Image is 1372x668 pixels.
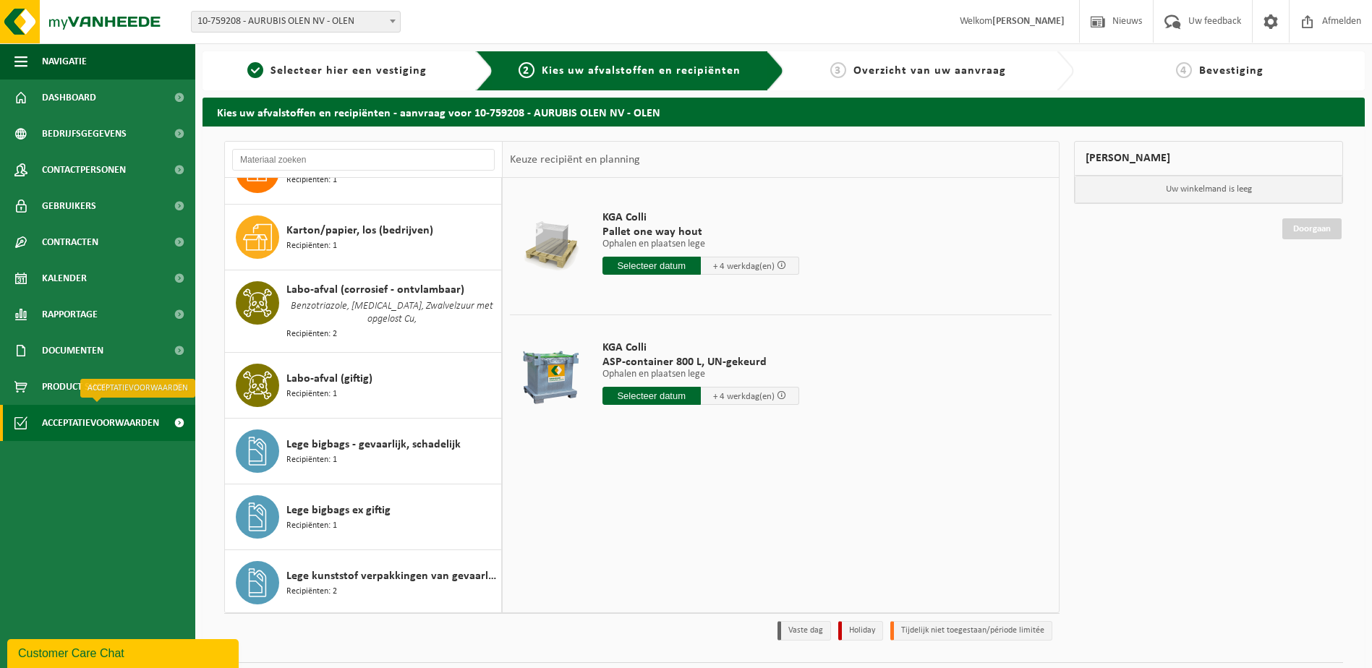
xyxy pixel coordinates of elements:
[286,239,337,253] span: Recipiënten: 1
[1075,176,1342,203] p: Uw winkelmand is leeg
[519,62,534,78] span: 2
[42,152,126,188] span: Contactpersonen
[602,210,799,225] span: KGA Colli
[42,80,96,116] span: Dashboard
[602,239,799,249] p: Ophalen en plaatsen lege
[1176,62,1192,78] span: 4
[602,257,701,275] input: Selecteer datum
[286,327,337,341] span: Recipiënten: 2
[853,65,1006,77] span: Overzicht van uw aanvraag
[225,353,502,419] button: Labo-afval (giftig) Recipiënten: 1
[210,62,464,80] a: 1Selecteer hier een vestiging
[286,299,498,327] span: Benzotriazole, [MEDICAL_DATA], Zwalvelzuur met opgelost Cu,
[602,341,799,355] span: KGA Colli
[602,225,799,239] span: Pallet one way hout
[42,188,96,224] span: Gebruikers
[890,621,1052,641] li: Tijdelijk niet toegestaan/période limitée
[286,281,464,299] span: Labo-afval (corrosief - ontvlambaar)
[286,502,391,519] span: Lege bigbags ex giftig
[225,270,502,353] button: Labo-afval (corrosief - ontvlambaar) Benzotriazole, [MEDICAL_DATA], Zwalvelzuur met opgelost Cu, ...
[225,205,502,270] button: Karton/papier, los (bedrijven) Recipiënten: 1
[42,116,127,152] span: Bedrijfsgegevens
[1074,141,1343,176] div: [PERSON_NAME]
[232,149,495,171] input: Materiaal zoeken
[286,436,461,453] span: Lege bigbags - gevaarlijk, schadelijk
[42,369,108,405] span: Product Shop
[286,519,337,533] span: Recipiënten: 1
[42,333,103,369] span: Documenten
[42,43,87,80] span: Navigatie
[830,62,846,78] span: 3
[992,16,1065,27] strong: [PERSON_NAME]
[247,62,263,78] span: 1
[286,585,337,599] span: Recipiënten: 2
[191,11,401,33] span: 10-759208 - AURUBIS OLEN NV - OLEN
[602,369,799,380] p: Ophalen en plaatsen lege
[602,387,701,405] input: Selecteer datum
[503,142,647,178] div: Keuze recipiënt en planning
[1282,218,1342,239] a: Doorgaan
[713,262,775,271] span: + 4 werkdag(en)
[286,370,372,387] span: Labo-afval (giftig)
[42,260,87,296] span: Kalender
[225,484,502,550] button: Lege bigbags ex giftig Recipiënten: 1
[713,392,775,401] span: + 4 werkdag(en)
[203,98,1365,126] h2: Kies uw afvalstoffen en recipiënten - aanvraag voor 10-759208 - AURUBIS OLEN NV - OLEN
[286,568,498,585] span: Lege kunststof verpakkingen van gevaarlijke stoffen
[42,296,98,333] span: Rapportage
[286,387,337,401] span: Recipiënten: 1
[192,12,400,32] span: 10-759208 - AURUBIS OLEN NV - OLEN
[1199,65,1264,77] span: Bevestiging
[777,621,831,641] li: Vaste dag
[286,174,337,187] span: Recipiënten: 1
[225,419,502,484] button: Lege bigbags - gevaarlijk, schadelijk Recipiënten: 1
[225,550,502,616] button: Lege kunststof verpakkingen van gevaarlijke stoffen Recipiënten: 2
[42,224,98,260] span: Contracten
[286,453,337,467] span: Recipiënten: 1
[7,636,242,668] iframe: chat widget
[602,355,799,369] span: ASP-container 800 L, UN-gekeurd
[42,405,159,441] span: Acceptatievoorwaarden
[270,65,427,77] span: Selecteer hier een vestiging
[286,222,433,239] span: Karton/papier, los (bedrijven)
[838,621,883,641] li: Holiday
[542,65,741,77] span: Kies uw afvalstoffen en recipiënten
